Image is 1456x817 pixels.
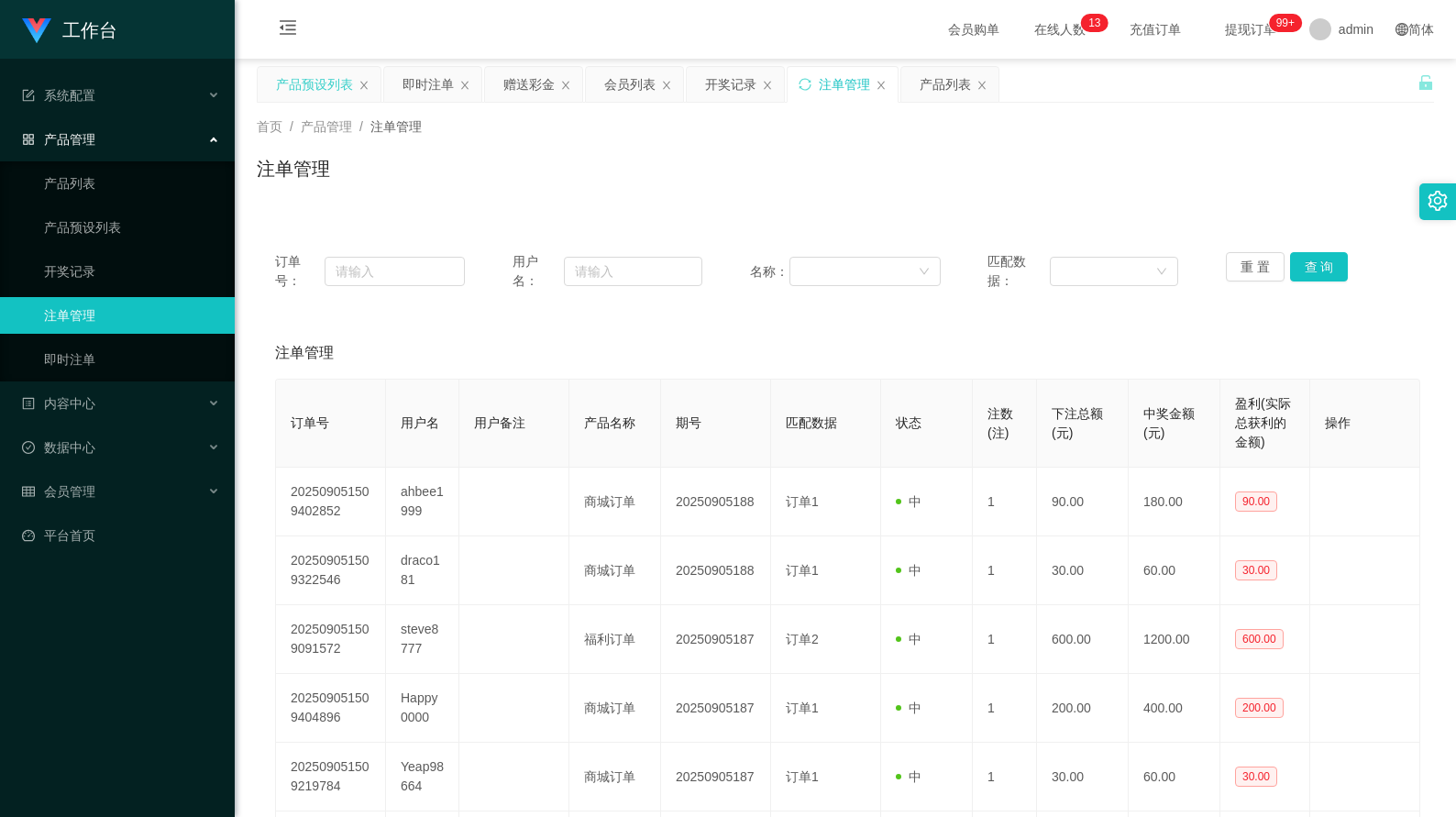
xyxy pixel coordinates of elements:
span: 系统配置 [22,88,95,103]
span: 订单号： [275,252,325,291]
span: 订单1 [786,769,819,784]
span: 中 [896,701,921,715]
td: Happy0000 [386,674,459,743]
span: 在线人数 [1025,23,1095,36]
td: 1200.00 [1129,605,1220,674]
a: 即时注单 [44,341,220,378]
td: 202509051509091572 [276,605,386,674]
button: 重 置 [1226,252,1285,282]
span: 操作 [1325,415,1351,430]
td: 20250905188 [661,536,771,605]
a: 开奖记录 [44,253,220,290]
a: 产品预设列表 [44,209,220,246]
span: 下注总额(元) [1052,406,1103,440]
i: 图标: setting [1428,191,1448,211]
span: 名称： [750,262,789,282]
i: 图标: sync [799,78,811,91]
td: draco181 [386,536,459,605]
i: 图标: table [22,485,35,498]
td: 600.00 [1037,605,1129,674]
td: 1 [973,536,1037,605]
i: 图标: close [976,80,987,91]
i: 图标: menu-fold [257,1,319,60]
span: 用户名： [513,252,564,291]
div: 会员列表 [604,67,656,102]
span: 订单2 [786,632,819,646]
td: 商城订单 [569,674,661,743]
span: 匹配数据： [987,252,1049,291]
i: 图标: close [762,80,773,91]
a: 注单管理 [44,297,220,334]
td: 60.00 [1129,743,1220,811]
div: 开奖记录 [705,67,756,102]
i: 图标: global [1395,23,1408,36]
div: 赠送彩金 [503,67,555,102]
span: 期号 [676,415,701,430]
span: 中 [896,563,921,578]
td: 202509051509404896 [276,674,386,743]
i: 图标: close [560,80,571,91]
span: 匹配数据 [786,415,837,430]
td: 400.00 [1129,674,1220,743]
span: 充值订单 [1120,23,1190,36]
span: / [359,119,363,134]
span: 盈利(实际总获利的金额) [1235,396,1291,449]
span: 用户名 [401,415,439,430]
td: 90.00 [1037,468,1129,536]
i: 图标: form [22,89,35,102]
span: 订单1 [786,701,819,715]
p: 3 [1095,14,1101,32]
a: 产品列表 [44,165,220,202]
td: steve8777 [386,605,459,674]
h1: 工作台 [62,1,117,60]
td: 30.00 [1037,536,1129,605]
td: 商城订单 [569,743,661,811]
div: 产品预设列表 [276,67,353,102]
i: 图标: check-circle-o [22,441,35,454]
input: 请输入 [564,257,703,286]
td: Yeap98664 [386,743,459,811]
i: 图标: close [876,80,887,91]
td: 商城订单 [569,468,661,536]
span: 90.00 [1235,491,1277,512]
td: 180.00 [1129,468,1220,536]
td: 200.00 [1037,674,1129,743]
span: 数据中心 [22,440,95,455]
i: 图标: appstore-o [22,133,35,146]
div: 产品列表 [920,67,971,102]
span: 注数(注) [987,406,1013,440]
td: 商城订单 [569,536,661,605]
td: 30.00 [1037,743,1129,811]
i: 图标: profile [22,397,35,410]
span: 600.00 [1235,629,1284,649]
td: 20250905188 [661,468,771,536]
img: logo.9652507e.png [22,18,51,44]
span: 订单1 [786,494,819,509]
span: 中 [896,632,921,646]
a: 图标: dashboard平台首页 [22,517,220,554]
div: 即时注单 [403,67,454,102]
sup: 13 [1081,14,1108,32]
span: 内容中心 [22,396,95,411]
td: 1 [973,674,1037,743]
td: 1 [973,468,1037,536]
span: 订单1 [786,563,819,578]
a: 工作台 [22,22,117,37]
span: 30.00 [1235,560,1277,580]
span: 产品管理 [301,119,352,134]
i: 图标: close [358,80,370,91]
td: ahbee1999 [386,468,459,536]
td: 202509051509219784 [276,743,386,811]
span: 中 [896,769,921,784]
span: 200.00 [1235,698,1284,718]
span: 注单管理 [275,342,334,364]
i: 图标: down [1156,266,1167,279]
td: 202509051509322546 [276,536,386,605]
td: 20250905187 [661,674,771,743]
span: 注单管理 [370,119,422,134]
span: 提现订单 [1216,23,1285,36]
i: 图标: close [661,80,672,91]
span: / [290,119,293,134]
td: 202509051509402852 [276,468,386,536]
span: 30.00 [1235,767,1277,787]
